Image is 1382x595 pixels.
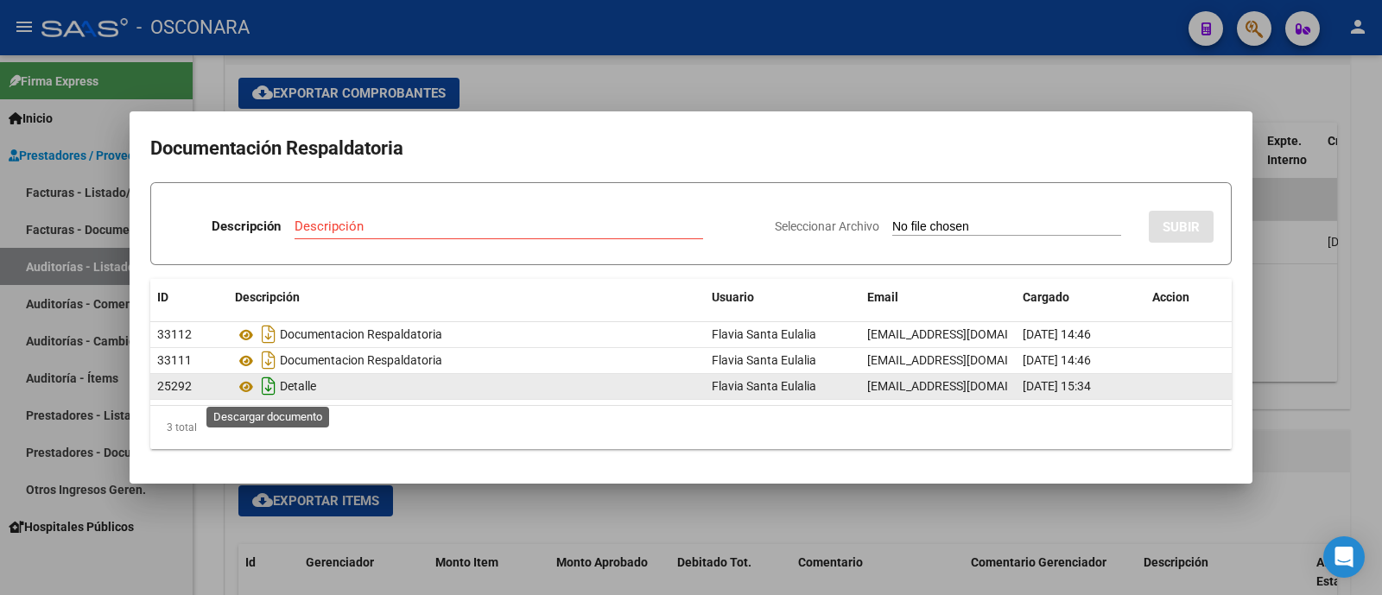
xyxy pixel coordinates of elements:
span: Accion [1152,290,1189,304]
datatable-header-cell: Descripción [228,279,705,316]
div: Documentacion Respaldatoria [235,346,698,374]
h2: Documentación Respaldatoria [150,132,1232,165]
div: Documentacion Respaldatoria [235,320,698,348]
span: 33111 [157,353,192,367]
i: Descargar documento [257,346,280,374]
datatable-header-cell: Email [860,279,1016,316]
p: Descripción [212,217,281,237]
span: Cargado [1023,290,1069,304]
i: Descargar documento [257,372,280,400]
datatable-header-cell: Accion [1145,279,1232,316]
span: [EMAIL_ADDRESS][DOMAIN_NAME] [867,379,1059,393]
span: [DATE] 14:46 [1023,327,1091,341]
div: Detalle [235,372,698,400]
datatable-header-cell: ID [150,279,228,316]
span: 25292 [157,379,192,393]
span: [DATE] 14:46 [1023,353,1091,367]
span: [EMAIL_ADDRESS][DOMAIN_NAME] [867,327,1059,341]
i: Descargar documento [257,320,280,348]
div: Open Intercom Messenger [1323,536,1365,578]
span: 33112 [157,327,192,341]
span: SUBIR [1163,219,1200,235]
span: Usuario [712,290,754,304]
datatable-header-cell: Usuario [705,279,860,316]
span: Flavia Santa Eulalia [712,353,816,367]
span: Seleccionar Archivo [775,219,879,233]
span: [DATE] 15:34 [1023,379,1091,393]
span: Flavia Santa Eulalia [712,379,816,393]
span: Flavia Santa Eulalia [712,327,816,341]
datatable-header-cell: Cargado [1016,279,1145,316]
span: ID [157,290,168,304]
span: Email [867,290,898,304]
span: Descripción [235,290,300,304]
div: 3 total [150,406,1232,449]
button: SUBIR [1149,211,1214,243]
span: [EMAIL_ADDRESS][DOMAIN_NAME] [867,353,1059,367]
